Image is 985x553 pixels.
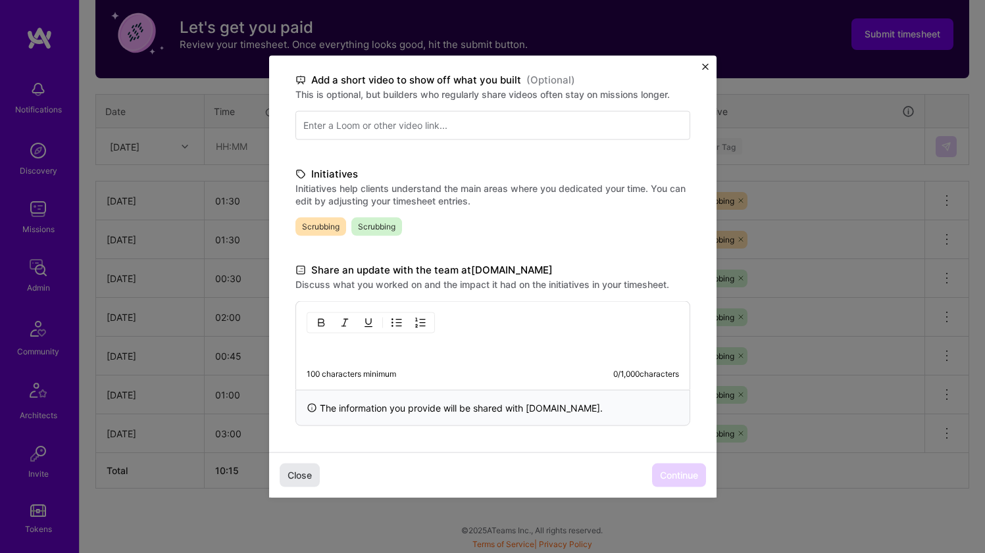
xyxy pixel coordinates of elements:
[295,262,306,277] i: icon DocumentBlack
[295,72,306,87] i: icon TvBlack
[702,63,709,77] button: Close
[295,87,690,100] label: This is optional, but builders who regularly share videos often stay on missions longer.
[295,166,306,181] i: icon TagBlack
[295,389,690,425] div: The information you provide will be shared with [DOMAIN_NAME] .
[295,277,690,290] label: Discuss what you worked on and the impact it had on the initiatives in your timesheet.
[295,110,690,139] input: Enter a Loom or other video link...
[295,72,690,87] label: Add a short video to show off what you built
[307,400,317,414] i: icon InfoBlack
[288,469,312,482] span: Close
[351,217,402,235] span: Scrubbing
[295,262,690,277] label: Share an update with the team at [DOMAIN_NAME]
[295,217,346,235] span: Scrubbing
[363,317,374,327] img: Underline
[340,317,350,327] img: Italic
[295,166,690,181] label: Initiatives
[382,314,383,330] img: Divider
[415,317,426,327] img: OL
[391,317,402,327] img: UL
[526,72,575,87] span: (Optional)
[295,181,690,206] label: Initiatives help clients understand the main areas where you dedicated your time. You can edit by...
[280,464,320,487] button: Close
[613,368,679,379] div: 0 / 1,000 characters
[316,317,326,327] img: Bold
[307,368,396,379] div: 100 characters minimum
